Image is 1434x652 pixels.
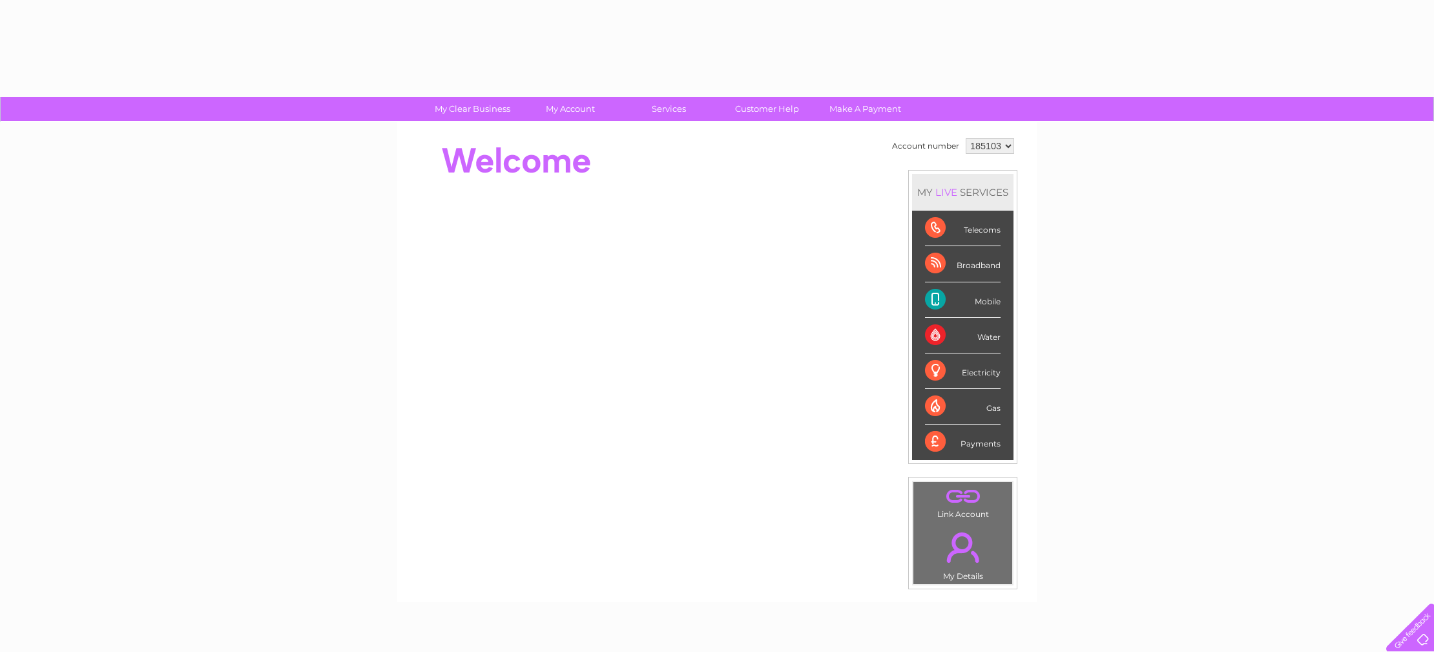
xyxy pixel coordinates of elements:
a: Customer Help [714,97,820,121]
div: Electricity [925,353,1001,389]
a: My Clear Business [419,97,526,121]
div: MY SERVICES [912,174,1013,211]
td: My Details [913,521,1013,585]
a: Make A Payment [812,97,919,121]
div: Telecoms [925,211,1001,246]
a: . [917,485,1009,508]
div: Water [925,318,1001,353]
td: Link Account [913,481,1013,522]
a: . [917,525,1009,570]
td: Account number [889,135,962,157]
a: My Account [517,97,624,121]
div: Broadband [925,246,1001,282]
a: Services [616,97,722,121]
div: Mobile [925,282,1001,318]
div: Gas [925,389,1001,425]
div: LIVE [933,186,960,198]
div: Payments [925,425,1001,459]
